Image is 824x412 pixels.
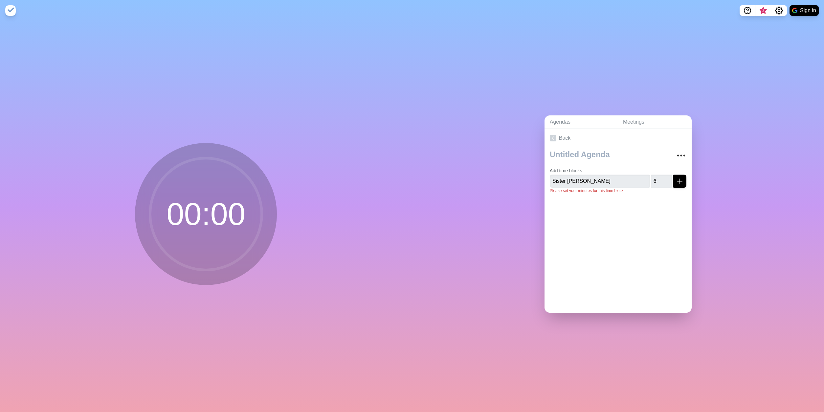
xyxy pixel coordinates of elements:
[5,5,16,16] img: timeblocks logo
[651,175,672,188] input: Mins
[550,168,582,173] label: Add time blocks
[771,5,787,16] button: Settings
[740,5,755,16] button: Help
[755,5,771,16] button: What’s new
[550,175,650,188] input: Name
[550,188,686,194] p: Please set your minutes for this time block
[761,8,766,13] span: 3
[792,8,797,13] img: google logo
[545,115,618,129] a: Agendas
[675,149,688,162] button: More
[618,115,692,129] a: Meetings
[790,5,819,16] button: Sign in
[545,129,692,147] a: Back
